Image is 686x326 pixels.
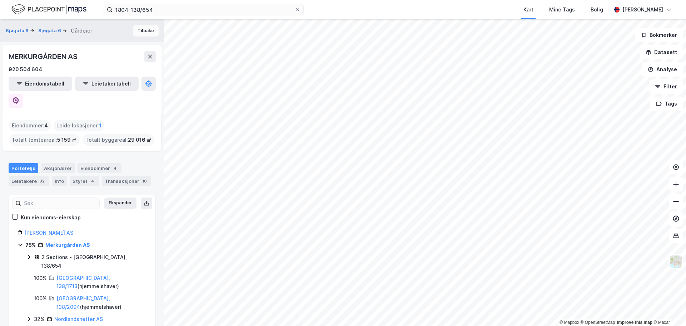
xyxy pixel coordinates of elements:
[54,120,104,131] div: Leide lokasjoner :
[21,213,81,222] div: Kun eiendoms-eierskap
[9,134,80,146] div: Totalt tomteareal :
[133,25,159,37] button: Tilbake
[650,97,683,111] button: Tags
[25,241,36,249] div: 75%
[41,253,147,270] div: 2 Sections - [GEOGRAPHIC_DATA], 138/654
[38,27,63,34] button: Sjøgata 6
[581,320,615,325] a: OpenStreetMap
[11,3,86,16] img: logo.f888ab2527a4732fd821a326f86c7f29.svg
[113,4,295,15] input: Søk på adresse, matrikkel, gårdeiere, leietakere eller personer
[617,320,652,325] a: Improve this map
[71,26,92,35] div: Gårdeier
[9,77,72,91] button: Eiendomstabell
[642,62,683,77] button: Analyse
[128,136,151,144] span: 29 016 ㎡
[9,51,79,62] div: MERKURGÅRDEN AS
[669,255,683,268] img: Z
[52,176,67,186] div: Info
[34,294,47,303] div: 100%
[549,5,575,14] div: Mine Tags
[622,5,663,14] div: [PERSON_NAME]
[104,198,136,209] button: Ekspander
[635,28,683,42] button: Bokmerker
[9,176,49,186] div: Leietakere
[45,242,90,248] a: Merkurgården AS
[34,315,45,323] div: 32%
[650,292,686,326] iframe: Chat Widget
[560,320,579,325] a: Mapbox
[34,274,47,282] div: 100%
[650,292,686,326] div: Kontrollprogram for chat
[56,295,110,310] a: [GEOGRAPHIC_DATA], 138/2094
[523,5,533,14] div: Kart
[24,230,73,236] a: [PERSON_NAME] AS
[9,120,51,131] div: Eiendommer :
[41,163,75,173] div: Aksjonærer
[6,27,30,34] button: Sjøgata 6
[78,163,121,173] div: Eiendommer
[9,163,38,173] div: Portefølje
[56,294,147,311] div: ( hjemmelshaver )
[102,176,151,186] div: Transaksjoner
[57,136,77,144] span: 5 159 ㎡
[649,79,683,94] button: Filter
[75,77,139,91] button: Leietakertabell
[9,65,42,74] div: 920 504 604
[56,274,147,291] div: ( hjemmelshaver )
[99,121,101,130] span: 1
[54,316,103,322] a: Nordlandsnetter AS
[70,176,99,186] div: Styret
[38,177,46,185] div: 32
[89,177,96,185] div: 4
[83,134,154,146] div: Totalt byggareal :
[44,121,48,130] span: 4
[111,165,119,172] div: 4
[591,5,603,14] div: Bolig
[56,275,110,289] a: [GEOGRAPHIC_DATA], 138/1713
[141,177,148,185] div: 10
[640,45,683,59] button: Datasett
[21,198,99,209] input: Søk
